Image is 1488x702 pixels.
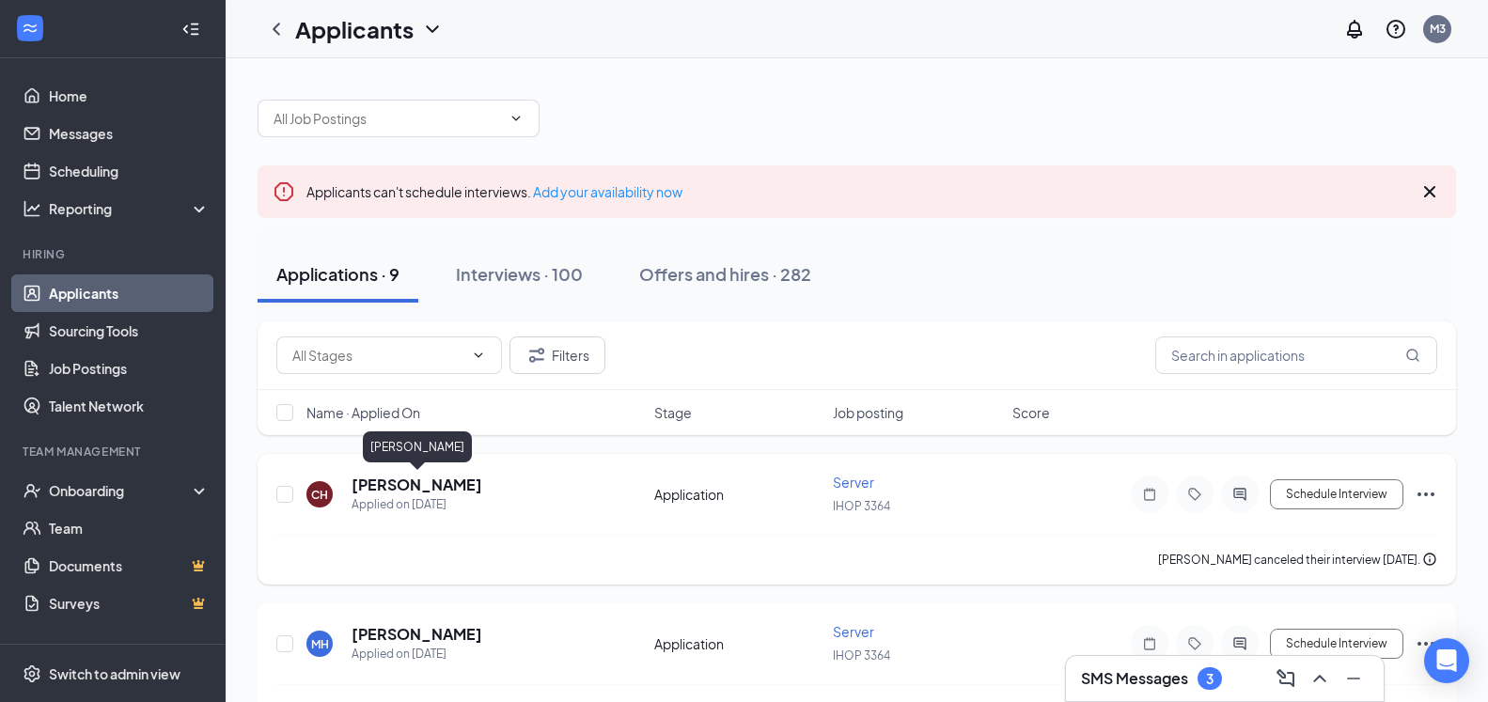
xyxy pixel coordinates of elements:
a: Talent Network [49,387,210,425]
span: Applicants can't schedule interviews. [306,183,682,200]
svg: ChevronDown [509,111,524,126]
h5: [PERSON_NAME] [352,475,482,495]
svg: Collapse [181,20,200,39]
input: All Stages [292,345,463,366]
div: MH [311,636,329,652]
span: Score [1012,403,1050,422]
h1: Applicants [295,13,414,45]
svg: Ellipses [1415,632,1437,655]
svg: Note [1138,487,1161,502]
div: Hiring [23,246,206,262]
div: Reporting [49,199,211,218]
button: ChevronUp [1305,663,1335,694]
button: Schedule Interview [1270,629,1403,659]
div: Open Intercom Messenger [1424,638,1469,683]
svg: WorkstreamLogo [21,19,39,38]
svg: ChevronLeft [265,18,288,40]
a: Team [49,509,210,547]
span: Server [833,623,874,640]
div: Switch to admin view [49,664,180,683]
svg: Note [1138,636,1161,651]
svg: Ellipses [1415,483,1437,506]
svg: Notifications [1343,18,1366,40]
span: Stage [654,403,692,422]
div: Applied on [DATE] [352,645,482,663]
div: [PERSON_NAME] canceled their interview [DATE]. [1158,551,1437,569]
svg: Tag [1183,487,1206,502]
span: IHOP 3364 [833,499,890,513]
svg: ActiveChat [1229,487,1251,502]
a: Home [49,77,210,115]
a: Sourcing Tools [49,312,210,350]
div: M3 [1430,21,1446,37]
div: CH [311,487,328,503]
div: Team Management [23,444,206,460]
svg: Settings [23,664,41,683]
div: Application [654,485,822,504]
div: Applied on [DATE] [352,495,482,514]
svg: MagnifyingGlass [1405,348,1420,363]
div: Applications · 9 [276,262,399,286]
div: [PERSON_NAME] [363,431,472,462]
button: Schedule Interview [1270,479,1403,509]
div: 3 [1206,671,1214,687]
div: Onboarding [49,481,194,500]
h3: SMS Messages [1081,668,1188,689]
div: Application [654,634,822,653]
h5: [PERSON_NAME] [352,624,482,645]
div: Offers and hires · 282 [639,262,811,286]
button: Filter Filters [509,336,605,374]
a: SurveysCrown [49,585,210,622]
svg: Minimize [1342,667,1365,690]
svg: Filter [525,344,548,367]
a: Scheduling [49,152,210,190]
svg: Analysis [23,199,41,218]
a: Messages [49,115,210,152]
button: ComposeMessage [1271,663,1301,694]
input: All Job Postings [274,108,501,129]
a: DocumentsCrown [49,547,210,585]
span: Name · Applied On [306,403,420,422]
svg: QuestionInfo [1385,18,1407,40]
svg: Cross [1418,180,1441,203]
a: Add your availability now [533,183,682,200]
svg: ChevronUp [1308,667,1331,690]
span: IHOP 3364 [833,648,890,663]
button: Minimize [1339,663,1369,694]
svg: UserCheck [23,481,41,500]
svg: Info [1422,552,1437,567]
svg: ActiveChat [1229,636,1251,651]
svg: Tag [1183,636,1206,651]
a: Job Postings [49,350,210,387]
span: Server [833,474,874,491]
a: Applicants [49,274,210,312]
svg: ComposeMessage [1275,667,1297,690]
div: Interviews · 100 [456,262,583,286]
svg: ChevronDown [471,348,486,363]
svg: Error [273,180,295,203]
input: Search in applications [1155,336,1437,374]
div: Payroll [23,641,206,657]
span: Job posting [833,403,903,422]
svg: ChevronDown [421,18,444,40]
